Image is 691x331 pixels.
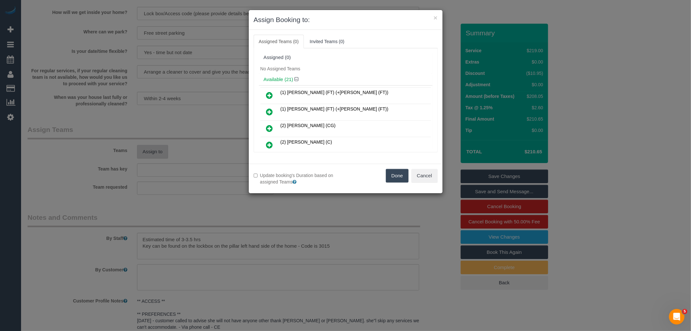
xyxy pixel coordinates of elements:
[254,172,341,185] label: Update booking's Duration based on assigned Teams
[682,309,687,314] span: 5
[254,15,438,25] h3: Assign Booking to:
[254,173,258,178] input: Update booking's Duration based on assigned Teams
[260,66,300,71] span: No Assigned Teams
[281,139,332,145] span: (2) [PERSON_NAME] (C)
[411,169,438,183] button: Cancel
[433,14,437,21] button: ×
[281,123,336,128] span: (2) [PERSON_NAME] (CG)
[254,35,304,48] a: Assigned Teams (0)
[669,309,685,325] iframe: Intercom live chat
[264,55,428,60] div: Assigned (0)
[281,106,388,112] span: (1) [PERSON_NAME] (FT) (+[PERSON_NAME] (FT))
[264,77,428,82] h4: Available (21)
[305,35,350,48] a: Invited Teams (0)
[386,169,409,183] button: Done
[281,90,388,95] span: (1) [PERSON_NAME] (FT) (+[PERSON_NAME] (FT))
